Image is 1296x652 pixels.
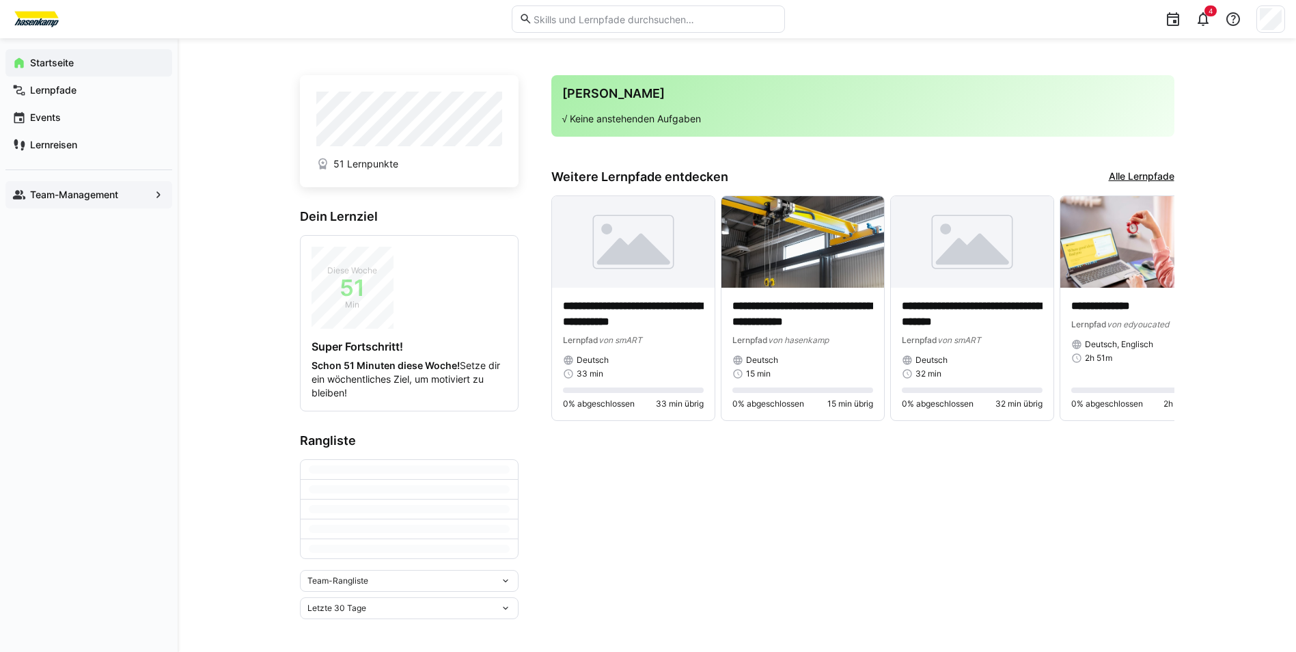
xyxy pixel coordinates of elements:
[598,335,642,345] span: von smART
[563,398,635,409] span: 0% abgeschlossen
[552,196,715,288] img: image
[1209,7,1213,15] span: 4
[1071,319,1107,329] span: Lernpfad
[300,209,519,224] h3: Dein Lernziel
[333,157,398,171] span: 51 Lernpunkte
[577,368,603,379] span: 33 min
[995,398,1043,409] span: 32 min übrig
[307,575,368,586] span: Team-Rangliste
[1163,398,1212,409] span: 2h 51m übrig
[891,196,1053,288] img: image
[915,368,941,379] span: 32 min
[312,359,507,400] p: Setze dir ein wöchentliches Ziel, um motiviert zu bleiben!
[1085,339,1153,350] span: Deutsch, Englisch
[1109,169,1174,185] a: Alle Lernpfade
[1060,196,1223,288] img: image
[902,335,937,345] span: Lernpfad
[312,340,507,353] h4: Super Fortschritt!
[656,398,704,409] span: 33 min übrig
[732,335,768,345] span: Lernpfad
[937,335,981,345] span: von smART
[1085,353,1112,364] span: 2h 51m
[307,603,366,614] span: Letzte 30 Tage
[312,359,460,371] strong: Schon 51 Minuten diese Woche!
[563,335,598,345] span: Lernpfad
[577,355,609,366] span: Deutsch
[562,112,1163,126] p: √ Keine anstehenden Aufgaben
[300,433,519,448] h3: Rangliste
[732,398,804,409] span: 0% abgeschlossen
[532,13,777,25] input: Skills und Lernpfade durchsuchen…
[915,355,948,366] span: Deutsch
[562,86,1163,101] h3: [PERSON_NAME]
[721,196,884,288] img: image
[1071,398,1143,409] span: 0% abgeschlossen
[551,169,728,185] h3: Weitere Lernpfade entdecken
[902,398,974,409] span: 0% abgeschlossen
[746,355,778,366] span: Deutsch
[827,398,873,409] span: 15 min übrig
[746,368,771,379] span: 15 min
[768,335,829,345] span: von hasenkamp
[1107,319,1169,329] span: von edyoucated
